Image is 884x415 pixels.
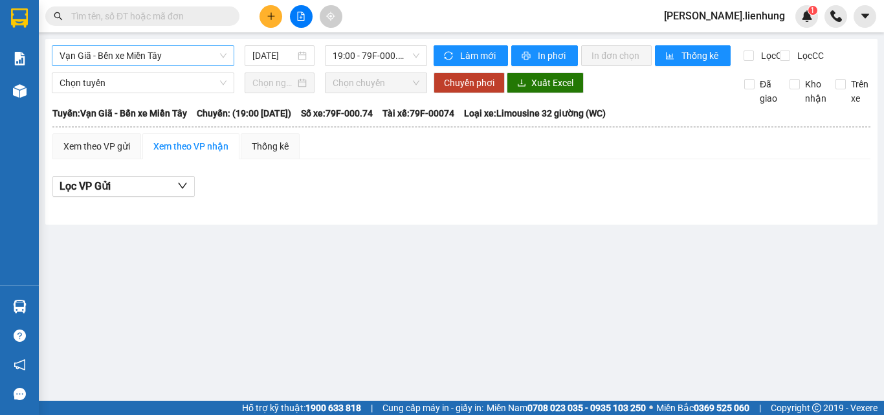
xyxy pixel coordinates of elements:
[665,51,676,62] span: bar-chart
[290,5,313,28] button: file-add
[434,45,508,66] button: syncLàm mới
[846,77,874,106] span: Trên xe
[854,5,876,28] button: caret-down
[153,139,228,153] div: Xem theo VP nhận
[511,45,578,66] button: printerIn phơi
[655,45,731,66] button: bar-chartThống kê
[681,49,720,63] span: Thống kê
[52,176,195,197] button: Lọc VP Gửi
[538,49,568,63] span: In phơi
[320,5,342,28] button: aim
[333,73,419,93] span: Chọn chuyến
[326,12,335,21] span: aim
[60,46,227,65] span: Vạn Giã - Bến xe Miền Tây
[14,330,26,342] span: question-circle
[252,139,289,153] div: Thống kê
[13,300,27,313] img: warehouse-icon
[252,76,295,90] input: Chọn ngày
[487,401,646,415] span: Miền Nam
[810,6,815,15] span: 1
[522,51,533,62] span: printer
[859,10,871,22] span: caret-down
[11,8,28,28] img: logo-vxr
[371,401,373,415] span: |
[464,106,606,120] span: Loại xe: Limousine 32 giường (WC)
[801,10,813,22] img: icon-new-feature
[60,73,227,93] span: Chọn tuyến
[267,12,276,21] span: plus
[52,108,187,118] b: Tuyến: Vạn Giã - Bến xe Miền Tây
[63,139,130,153] div: Xem theo VP gửi
[434,73,505,93] button: Chuyển phơi
[527,403,646,413] strong: 0708 023 035 - 0935 103 250
[581,45,652,66] button: In đơn chọn
[800,77,832,106] span: Kho nhận
[197,106,291,120] span: Chuyến: (19:00 [DATE])
[177,181,188,191] span: down
[13,84,27,98] img: warehouse-icon
[60,178,111,194] span: Lọc VP Gửi
[755,77,782,106] span: Đã giao
[260,5,282,28] button: plus
[301,106,373,120] span: Số xe: 79F-000.74
[14,388,26,400] span: message
[808,6,817,15] sup: 1
[654,8,795,24] span: [PERSON_NAME].lienhung
[694,403,749,413] strong: 0369 525 060
[507,73,584,93] button: downloadXuất Excel
[649,405,653,410] span: ⚪️
[756,49,790,63] span: Lọc CR
[252,49,295,63] input: 11/08/2025
[382,106,454,120] span: Tài xế: 79F-00074
[444,51,455,62] span: sync
[460,49,498,63] span: Làm mới
[14,359,26,371] span: notification
[296,12,305,21] span: file-add
[759,401,761,415] span: |
[54,12,63,21] span: search
[305,403,361,413] strong: 1900 633 818
[656,401,749,415] span: Miền Bắc
[333,46,419,65] span: 19:00 - 79F-000.74
[13,52,27,65] img: solution-icon
[812,403,821,412] span: copyright
[242,401,361,415] span: Hỗ trợ kỹ thuật:
[830,10,842,22] img: phone-icon
[792,49,826,63] span: Lọc CC
[382,401,483,415] span: Cung cấp máy in - giấy in:
[71,9,224,23] input: Tìm tên, số ĐT hoặc mã đơn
